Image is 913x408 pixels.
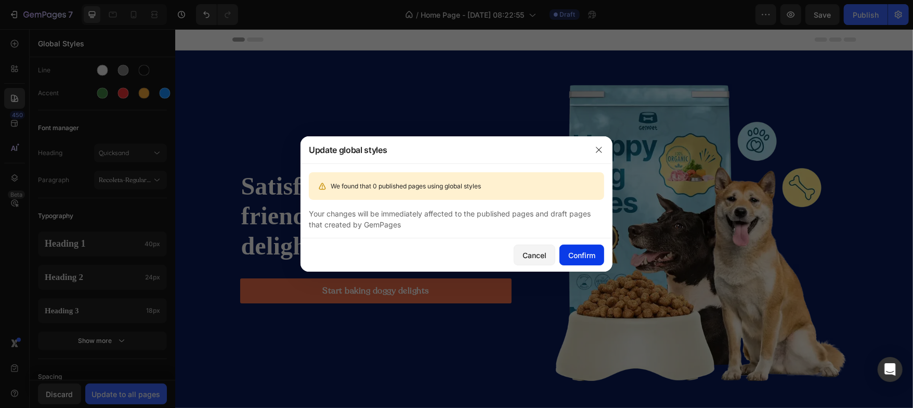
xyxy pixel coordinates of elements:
span: We found that 0 published pages using global styles [331,182,481,191]
div: Start baking doggy delights [147,256,254,268]
button: Cancel [514,245,555,265]
div: Cancel [523,250,546,261]
div: Update global styles [309,144,387,156]
div: Confirm [568,250,595,261]
button: Confirm [559,245,604,265]
a: Start baking doggy delights [65,249,336,274]
img: Pet_Food_Supplies_-_One_Product_Store.webp [377,55,673,352]
p: Satisfy your furry friends with homemade delights they'll crave [66,142,335,232]
div: Your changes will be immediately affected to the published pages and draft pages that created by ... [309,208,604,230]
div: Open Intercom Messenger [878,357,903,382]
